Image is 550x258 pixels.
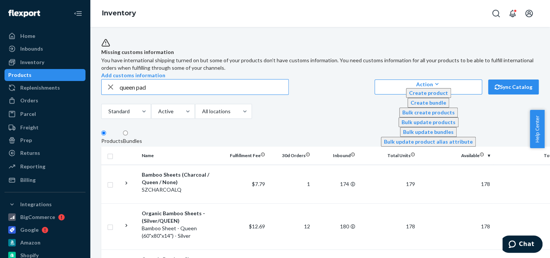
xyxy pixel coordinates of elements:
[142,186,220,193] div: SZCHARCOALQ
[358,147,418,165] th: Total Units
[4,121,85,133] a: Freight
[101,130,106,135] input: Products
[403,129,454,135] span: Bulk update bundles
[223,147,268,165] th: Fulfillment Fee
[8,10,40,17] img: Flexport logo
[249,223,265,229] span: $12.69
[123,130,128,135] input: Bundles
[4,211,85,223] a: BigCommerce
[399,108,458,117] button: Bulk create products
[20,213,55,221] div: BigCommerce
[20,149,40,157] div: Returns
[418,147,493,165] th: Available
[20,110,36,118] div: Parcel
[142,225,220,240] div: Bamboo Sheet - Queen (60"x80"x14") - Silver
[4,174,85,186] a: Billing
[123,137,142,145] div: Bundles
[399,117,459,127] button: Bulk update products
[4,69,85,81] a: Products
[4,134,85,146] a: Prep
[20,97,38,104] div: Orders
[108,108,129,115] div: Standard
[381,80,476,88] div: Action
[481,181,490,187] span: 178
[20,226,39,234] div: Google
[522,6,537,21] button: Open account menu
[4,108,85,120] a: Parcel
[70,6,85,21] button: Close Navigation
[402,109,455,115] span: Bulk create products
[4,82,85,94] a: Replenishments
[4,198,85,210] button: Integrations
[20,136,32,144] div: Prep
[139,147,223,165] th: Name
[375,79,482,94] button: ActionCreate productCreate bundleBulk create productsBulk update productsBulk update bundlesBulk ...
[4,224,85,236] a: Google
[268,203,313,249] td: 12
[400,127,457,137] button: Bulk update bundles
[402,119,456,125] span: Bulk update products
[20,201,52,208] div: Integrations
[20,84,60,91] div: Replenishments
[142,210,220,225] div: Organic Bamboo Sheets - (Silver/QUEEN)
[4,94,85,106] a: Orders
[20,45,43,52] div: Inbounds
[408,98,449,108] button: Create bundle
[505,6,520,21] button: Open notifications
[4,30,85,42] a: Home
[313,147,358,165] th: Inbound
[411,99,446,106] span: Create bundle
[409,90,448,96] span: Create product
[8,71,31,79] div: Products
[142,171,220,186] div: Bamboo Sheets (Charcoal / Queen / None)
[489,6,504,21] button: Open Search Box
[20,239,40,246] div: Amazon
[101,137,123,145] div: Products
[158,108,173,115] div: Active
[101,48,539,57] span: Missing customs information
[4,56,85,68] a: Inventory
[101,72,165,78] a: Add customs information
[101,57,539,72] div: You have international shipping turned on but some of your products don’t have customs informatio...
[102,9,136,17] a: Inventory
[20,163,45,170] div: Reporting
[530,110,544,148] button: Help Center
[252,181,265,187] span: $7.79
[488,79,539,94] button: Sync Catalog
[268,147,313,165] th: 30d Orders
[20,176,36,184] div: Billing
[481,223,490,229] span: 178
[20,32,35,40] div: Home
[120,79,288,94] input: Search inventory by name or sku
[4,237,85,249] a: Amazon
[20,58,44,66] div: Inventory
[4,147,85,159] a: Returns
[502,235,543,254] iframe: Opens a widget where you can chat to one of our agents
[4,160,85,172] a: Reporting
[406,88,451,98] button: Create product
[96,3,142,24] ol: breadcrumbs
[202,108,230,115] div: All locations
[313,203,358,249] td: 180
[4,43,85,55] a: Inbounds
[406,223,415,229] span: 178
[20,124,39,131] div: Freight
[406,181,415,187] span: 179
[313,165,358,203] td: 174
[268,165,313,203] td: 1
